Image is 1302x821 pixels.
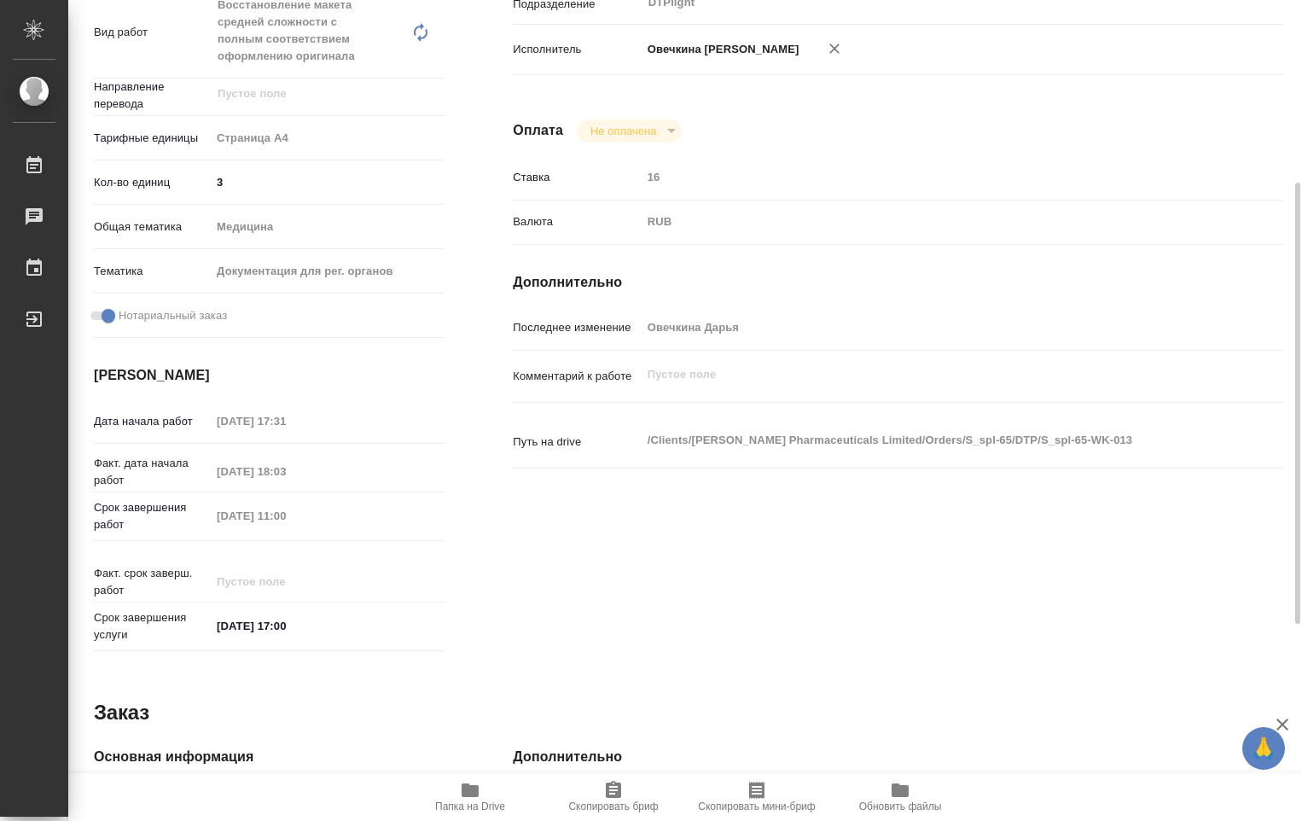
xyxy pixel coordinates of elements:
input: Пустое поле [216,84,404,104]
button: Скопировать бриф [542,773,685,821]
span: Обновить файлы [859,801,942,812]
p: Дата начала работ [94,413,211,430]
button: Обновить файлы [828,773,972,821]
p: Вид работ [94,24,211,41]
h2: Заказ [94,699,149,726]
input: Пустое поле [211,459,360,484]
span: Скопировать бриф [568,801,658,812]
p: Срок завершения работ [94,499,211,533]
div: Медицина [211,213,445,242]
div: Страница А4 [211,124,445,153]
button: 🙏 [1242,727,1285,770]
h4: Дополнительно [513,272,1283,293]
textarea: /Clients/[PERSON_NAME] Pharmaceuticals Limited/Orders/S_spl-65/DTP/S_spl-65-WK-013 [642,426,1219,455]
input: Пустое поле [211,569,360,594]
p: Комментарий к работе [513,368,641,385]
p: Овечкина [PERSON_NAME] [642,41,799,58]
button: Папка на Drive [398,773,542,821]
button: Не оплачена [585,124,661,138]
p: Последнее изменение [513,319,641,336]
button: Скопировать мини-бриф [685,773,828,821]
p: Ставка [513,169,641,186]
span: Нотариальный заказ [119,307,227,324]
p: Тарифные единицы [94,130,211,147]
p: Общая тематика [94,218,211,236]
input: Пустое поле [642,315,1219,340]
input: Пустое поле [211,409,360,434]
input: Пустое поле [642,165,1219,189]
p: Кол-во единиц [94,174,211,191]
p: Направление перевода [94,79,211,113]
span: 🙏 [1249,731,1278,766]
h4: [PERSON_NAME] [94,365,445,386]
p: Валюта [513,213,641,230]
input: Пустое поле [211,504,360,528]
p: Путь на drive [513,434,641,451]
span: Скопировать мини-бриф [698,801,815,812]
div: RUB [642,207,1219,236]
button: Удалить исполнителя [816,30,853,67]
p: Срок завершения услуги [94,609,211,643]
h4: Дополнительно [513,747,1283,767]
p: Факт. срок заверш. работ [94,565,211,599]
h4: Оплата [513,120,563,141]
p: Исполнитель [513,41,641,58]
input: ✎ Введи что-нибудь [211,170,445,195]
h4: Основная информация [94,747,445,767]
span: Папка на Drive [435,801,505,812]
p: Тематика [94,263,211,280]
input: ✎ Введи что-нибудь [211,614,360,638]
div: Не оплачена [577,119,682,143]
div: Документация для рег. органов [211,257,445,286]
p: Факт. дата начала работ [94,455,211,489]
